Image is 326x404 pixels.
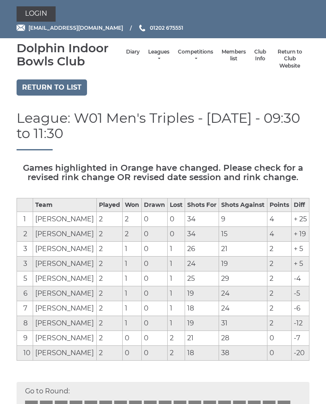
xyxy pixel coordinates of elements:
a: Email [EMAIL_ADDRESS][DOMAIN_NAME] [17,24,123,32]
td: [PERSON_NAME] [33,226,96,241]
td: 2 [267,241,291,256]
a: Members list [222,48,246,62]
td: 0 [141,331,167,345]
td: 1 [168,241,185,256]
td: 15 [219,226,267,241]
td: 0 [141,241,167,256]
td: 9 [17,331,33,345]
td: 0 [141,316,167,331]
td: 4 [267,212,291,226]
td: 24 [219,286,267,301]
th: Team [33,198,96,212]
td: 34 [185,212,219,226]
td: 2 [96,212,122,226]
td: 4 [267,226,291,241]
td: 1 [122,241,141,256]
td: 38 [219,345,267,360]
td: 2 [96,226,122,241]
td: 10 [17,345,33,360]
td: 1 [122,301,141,316]
td: 0 [168,212,185,226]
td: 0 [141,212,167,226]
td: -6 [291,301,309,316]
td: 19 [185,286,219,301]
th: Shots Against [219,198,267,212]
td: 1 [122,271,141,286]
td: 2 [267,286,291,301]
td: + 5 [291,256,309,271]
td: [PERSON_NAME] [33,271,96,286]
td: [PERSON_NAME] [33,212,96,226]
td: 1 [168,271,185,286]
td: 7 [17,301,33,316]
td: [PERSON_NAME] [33,331,96,345]
td: 8 [17,316,33,331]
td: 0 [267,331,291,345]
th: Diff [291,198,309,212]
h1: League: W01 Men's Triples - [DATE] - 09:30 to 11:30 [17,110,309,150]
td: 2 [122,226,141,241]
td: 21 [219,241,267,256]
td: -7 [291,331,309,345]
a: Return to Club Website [275,48,305,70]
td: 31 [219,316,267,331]
td: [PERSON_NAME] [33,316,96,331]
td: 0 [122,345,141,360]
td: [PERSON_NAME] [33,256,96,271]
th: Points [267,198,291,212]
td: 2 [267,316,291,331]
td: [PERSON_NAME] [33,301,96,316]
img: Email [17,25,25,31]
td: [PERSON_NAME] [33,345,96,360]
td: -5 [291,286,309,301]
td: 2 [17,226,33,241]
td: 26 [185,241,219,256]
th: Shots For [185,198,219,212]
td: 2 [122,212,141,226]
td: 1 [122,286,141,301]
td: 6 [17,286,33,301]
td: 1 [122,316,141,331]
a: Login [17,6,56,22]
td: 29 [219,271,267,286]
td: 0 [141,226,167,241]
td: 1 [122,256,141,271]
td: + 5 [291,241,309,256]
td: 3 [17,241,33,256]
td: 18 [185,345,219,360]
td: 1 [168,316,185,331]
td: 2 [96,345,122,360]
td: -12 [291,316,309,331]
h5: Games highlighted in Orange have changed. Please check for a revised rink change OR revised date ... [17,163,309,182]
td: 2 [96,301,122,316]
td: 24 [219,301,267,316]
td: [PERSON_NAME] [33,241,96,256]
td: 0 [168,226,185,241]
td: 0 [141,256,167,271]
td: 0 [141,271,167,286]
td: 19 [219,256,267,271]
td: + 19 [291,226,309,241]
td: + 25 [291,212,309,226]
td: 9 [219,212,267,226]
span: 01202 675551 [150,25,183,31]
td: 1 [168,286,185,301]
td: 2 [96,286,122,301]
span: [EMAIL_ADDRESS][DOMAIN_NAME] [28,25,123,31]
td: 2 [96,331,122,345]
td: 0 [267,345,291,360]
td: 0 [122,331,141,345]
td: 2 [168,331,185,345]
a: Competitions [178,48,213,62]
td: 19 [185,316,219,331]
th: Lost [168,198,185,212]
td: -20 [291,345,309,360]
div: Dolphin Indoor Bowls Club [17,42,122,68]
td: 24 [185,256,219,271]
td: 3 [17,256,33,271]
td: 2 [267,271,291,286]
img: Phone us [139,25,145,31]
td: [PERSON_NAME] [33,286,96,301]
td: 2 [168,345,185,360]
td: 2 [96,271,122,286]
